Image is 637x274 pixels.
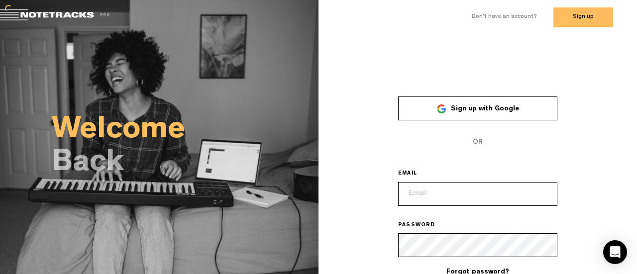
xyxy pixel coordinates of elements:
div: Open Intercom Messenger [603,240,627,264]
h2: Back [52,150,318,178]
input: Email [398,182,557,206]
label: EMAIL [398,170,431,178]
span: OR [398,130,557,154]
span: Sign up with Google [451,105,519,112]
label: Don't have an account? [472,13,537,21]
label: PASSWORD [398,222,449,230]
h2: Welcome [52,117,318,145]
button: Sign up [553,7,613,27]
